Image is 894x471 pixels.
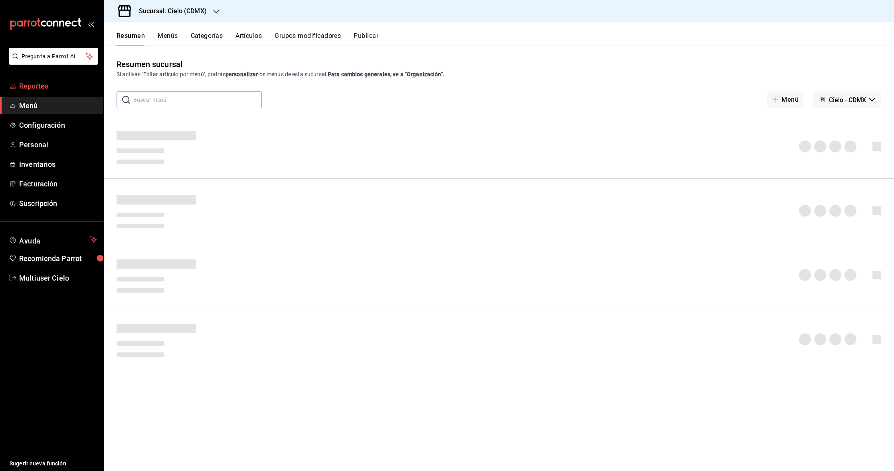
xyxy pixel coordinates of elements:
button: Categorías [191,32,223,46]
button: Artículos [235,32,262,46]
input: Buscar menú [133,92,262,108]
span: Configuración [19,120,97,131]
span: Pregunta a Parrot AI [22,52,86,61]
span: Sugerir nueva función [10,459,97,468]
a: Pregunta a Parrot AI [6,58,98,66]
h3: Sucursal: Cielo (CDMX) [133,6,207,16]
button: Grupos modificadores [275,32,341,46]
span: Facturación [19,178,97,189]
span: Cielo - CDMX [829,96,866,104]
span: Recomienda Parrot [19,253,97,264]
button: Pregunta a Parrot AI [9,48,98,65]
strong: personalizar [225,71,258,77]
button: Menú [767,91,803,108]
span: Personal [19,139,97,150]
button: Publicar [354,32,378,46]
span: Inventarios [19,159,97,170]
button: Menús [158,32,178,46]
span: Reportes [19,81,97,91]
span: Ayuda [19,235,87,244]
button: open_drawer_menu [88,21,94,27]
button: Cielo - CDMX [813,91,881,108]
span: Suscripción [19,198,97,209]
div: navigation tabs [117,32,894,46]
span: Multiuser Cielo [19,273,97,283]
span: Menú [19,100,97,111]
div: Resumen sucursal [117,58,182,70]
div: Si activas ‘Editar artículo por menú’, podrás los menús de esta sucursal. [117,70,881,79]
button: Resumen [117,32,145,46]
strong: Para cambios generales, ve a “Organización”. [328,71,445,77]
